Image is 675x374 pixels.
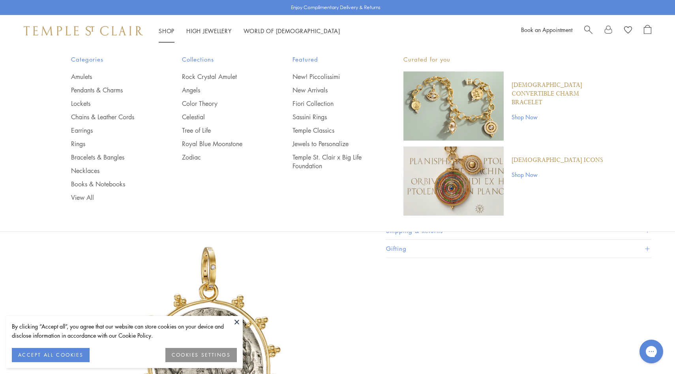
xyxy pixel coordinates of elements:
[292,139,372,148] a: Jewels to Personalize
[71,193,150,202] a: View All
[71,166,150,175] a: Necklaces
[512,113,604,121] a: Shop Now
[292,86,372,94] a: New Arrivals
[512,156,603,165] a: [DEMOGRAPHIC_DATA] Icons
[403,55,604,64] p: Curated for you
[71,180,150,188] a: Books & Notebooks
[182,153,261,162] a: Zodiac
[71,153,150,162] a: Bracelets & Bangles
[512,170,603,179] a: Shop Now
[24,26,143,36] img: Temple St. Clair
[159,27,174,35] a: ShopShop
[292,113,372,121] a: Sassini Rings
[636,337,667,366] iframe: Gorgias live chat messenger
[165,348,237,362] button: COOKIES SETTINGS
[644,25,651,37] a: Open Shopping Bag
[71,139,150,148] a: Rings
[182,99,261,108] a: Color Theory
[291,4,381,11] p: Enjoy Complimentary Delivery & Returns
[292,126,372,135] a: Temple Classics
[292,72,372,81] a: New! Piccolissimi
[71,99,150,108] a: Lockets
[182,72,261,81] a: Rock Crystal Amulet
[12,348,90,362] button: ACCEPT ALL COOKIES
[244,27,340,35] a: World of [DEMOGRAPHIC_DATA]World of [DEMOGRAPHIC_DATA]
[182,139,261,148] a: Royal Blue Moonstone
[584,25,592,37] a: Search
[182,113,261,121] a: Celestial
[159,26,340,36] nav: Main navigation
[182,86,261,94] a: Angels
[386,240,651,257] button: Gifting
[624,25,632,37] a: View Wishlist
[292,153,372,170] a: Temple St. Clair x Big Life Foundation
[521,26,572,34] a: Book an Appointment
[182,55,261,64] span: Collections
[292,55,372,64] span: Featured
[292,99,372,108] a: Fiori Collection
[186,27,232,35] a: High JewelleryHigh Jewellery
[182,126,261,135] a: Tree of Life
[512,81,604,107] a: [DEMOGRAPHIC_DATA] Convertible Charm Bracelet
[71,126,150,135] a: Earrings
[71,72,150,81] a: Amulets
[12,322,237,340] div: By clicking “Accept all”, you agree that our website can store cookies on your device and disclos...
[71,86,150,94] a: Pendants & Charms
[71,55,150,64] span: Categories
[71,113,150,121] a: Chains & Leather Cords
